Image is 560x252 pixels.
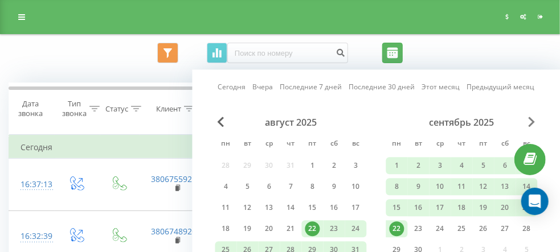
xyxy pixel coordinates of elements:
[411,158,426,173] div: 2
[455,200,469,215] div: 18
[455,158,469,173] div: 4
[520,221,534,236] div: 28
[451,220,473,237] div: чт 25 сент. 2025 г.
[494,178,516,195] div: сб 13 сент. 2025 г.
[516,220,538,237] div: вс 28 сент. 2025 г.
[386,157,408,174] div: пн 1 сент. 2025 г.
[410,136,427,153] abbr: вторник
[237,220,259,237] div: вт 19 авг. 2025 г.
[411,179,426,194] div: 9
[345,157,367,174] div: вс 3 авг. 2025 г.
[476,200,491,215] div: 19
[476,221,491,236] div: 26
[430,220,451,237] div: ср 24 сент. 2025 г.
[261,136,278,153] abbr: среда
[453,136,471,153] abbr: четверг
[280,178,302,195] div: чт 7 авг. 2025 г.
[411,221,426,236] div: 23
[218,136,235,153] abbr: понедельник
[227,43,348,63] input: Поиск по номеру
[349,200,363,215] div: 17
[9,99,51,118] div: Дата звонка
[430,178,451,195] div: ср 10 сент. 2025 г.
[345,178,367,195] div: вс 10 авг. 2025 г.
[475,136,492,153] abbr: пятница
[521,188,549,215] div: Open Intercom Messenger
[262,200,277,215] div: 13
[240,179,255,194] div: 5
[152,173,206,184] a: 380675592163
[345,199,367,216] div: вс 17 авг. 2025 г.
[302,178,324,195] div: пт 8 авг. 2025 г.
[259,178,280,195] div: ср 6 авг. 2025 г.
[455,179,469,194] div: 11
[327,200,342,215] div: 16
[259,199,280,216] div: ср 13 авг. 2025 г.
[476,179,491,194] div: 12
[467,82,535,93] a: Предыдущий месяц
[62,99,87,118] div: Тип звонка
[349,82,415,93] a: Последние 30 дней
[494,199,516,216] div: сб 20 сент. 2025 г.
[324,157,345,174] div: сб 2 авг. 2025 г.
[433,179,448,194] div: 10
[390,200,404,215] div: 15
[430,157,451,174] div: ср 3 сент. 2025 г.
[215,178,237,195] div: пн 4 авг. 2025 г.
[239,136,256,153] abbr: вторник
[520,200,534,215] div: 21
[262,179,277,194] div: 6
[516,178,538,195] div: вс 14 сент. 2025 г.
[283,136,300,153] abbr: четверг
[21,173,43,196] div: 16:37:13
[302,220,324,237] div: пт 22 авг. 2025 г.
[324,199,345,216] div: сб 16 авг. 2025 г.
[349,179,363,194] div: 10
[327,179,342,194] div: 9
[476,158,491,173] div: 5
[433,158,448,173] div: 3
[497,136,514,153] abbr: суббота
[422,82,460,93] a: Этот месяц
[386,220,408,237] div: пн 22 сент. 2025 г.
[498,179,513,194] div: 13
[473,220,494,237] div: пт 26 сент. 2025 г.
[305,179,320,194] div: 8
[408,220,430,237] div: вт 23 сент. 2025 г.
[473,157,494,174] div: пт 5 сент. 2025 г.
[433,200,448,215] div: 17
[305,221,320,236] div: 22
[498,221,513,236] div: 27
[215,199,237,216] div: пн 11 авг. 2025 г.
[411,200,426,215] div: 16
[529,117,536,127] span: Next Month
[219,179,234,194] div: 4
[451,199,473,216] div: чт 18 сент. 2025 г.
[386,199,408,216] div: пн 15 сент. 2025 г.
[390,158,404,173] div: 1
[327,158,342,173] div: 2
[349,221,363,236] div: 24
[494,157,516,174] div: сб 6 сент. 2025 г.
[326,136,343,153] abbr: суббота
[408,178,430,195] div: вт 9 сент. 2025 г.
[240,200,255,215] div: 12
[280,220,302,237] div: чт 21 авг. 2025 г.
[219,200,234,215] div: 11
[280,199,302,216] div: чт 14 авг. 2025 г.
[451,178,473,195] div: чт 11 сент. 2025 г.
[237,199,259,216] div: вт 12 авг. 2025 г.
[105,104,128,114] div: Статус
[215,117,367,128] div: август 2025
[219,221,234,236] div: 18
[516,199,538,216] div: вс 21 сент. 2025 г.
[390,221,404,236] div: 22
[348,136,365,153] abbr: воскресенье
[386,178,408,195] div: пн 8 сент. 2025 г.
[473,178,494,195] div: пт 12 сент. 2025 г.
[494,220,516,237] div: сб 27 сент. 2025 г.
[455,221,469,236] div: 25
[430,199,451,216] div: ср 17 сент. 2025 г.
[156,104,181,114] div: Клиент
[302,157,324,174] div: пт 1 авг. 2025 г.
